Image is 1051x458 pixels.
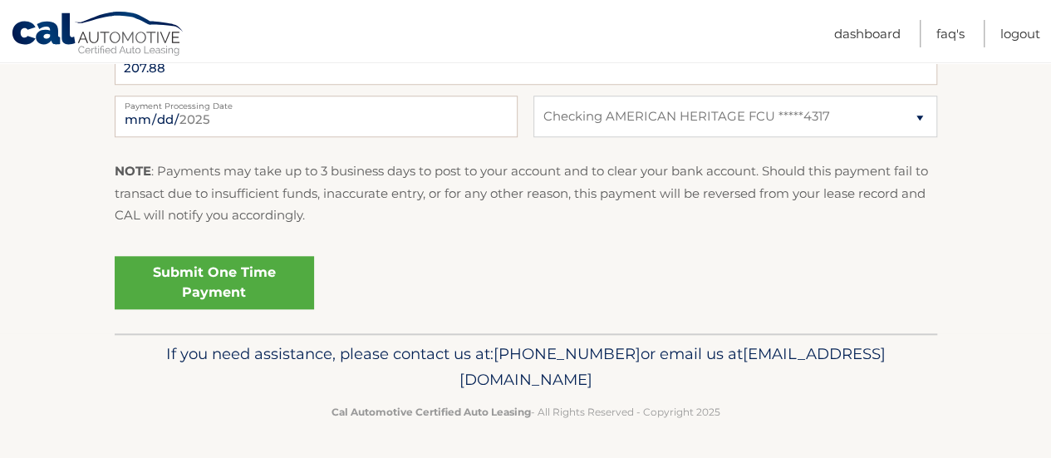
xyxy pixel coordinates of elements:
p: If you need assistance, please contact us at: or email us at [125,341,926,394]
span: [PHONE_NUMBER] [494,344,641,363]
a: Submit One Time Payment [115,256,314,309]
a: Cal Automotive [11,11,185,59]
a: Dashboard [834,20,901,47]
label: Payment Processing Date [115,96,518,109]
strong: NOTE [115,163,151,179]
a: FAQ's [936,20,965,47]
p: : Payments may take up to 3 business days to post to your account and to clear your bank account.... [115,160,937,226]
input: Payment Date [115,96,518,137]
strong: Cal Automotive Certified Auto Leasing [332,406,531,418]
p: - All Rights Reserved - Copyright 2025 [125,403,926,421]
a: Logout [1000,20,1040,47]
input: Payment Amount [115,43,937,85]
